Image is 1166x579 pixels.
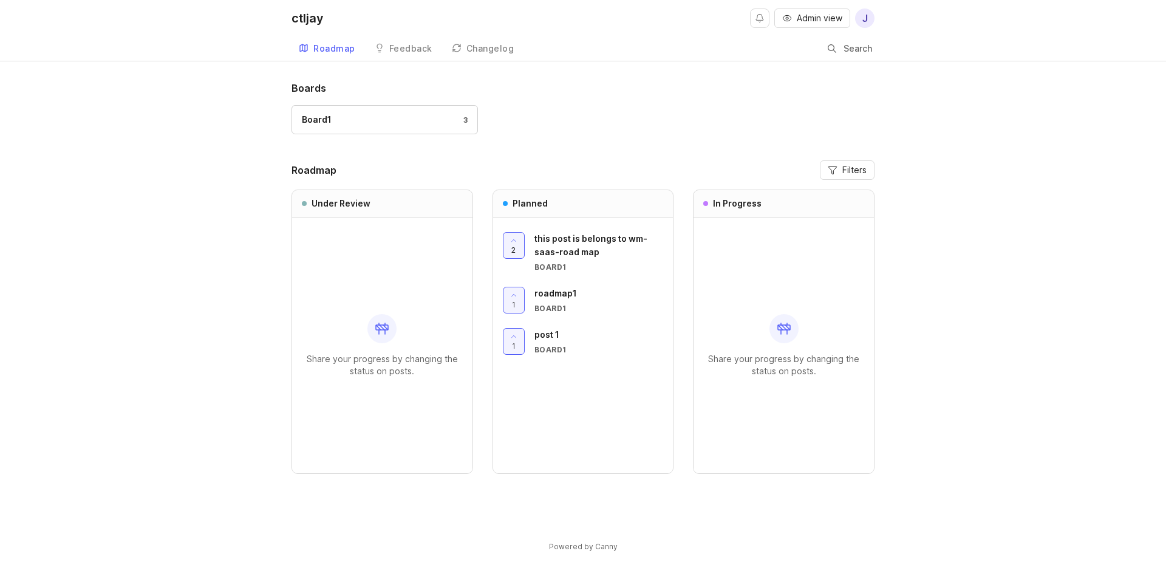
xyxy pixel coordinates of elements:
a: roadmap1Board1 [534,287,664,313]
div: Board1 [534,303,664,313]
p: Share your progress by changing the status on posts. [302,353,463,377]
button: Notifications [750,9,769,28]
a: Board13 [291,105,478,134]
h3: In Progress [713,197,762,210]
a: post 1Board1 [534,328,664,355]
span: Filters [842,164,867,176]
button: 2 [503,232,525,259]
span: roadmap1 [534,288,577,298]
button: Admin view [774,9,850,28]
button: 1 [503,328,525,355]
div: ctljay [291,12,324,24]
span: 1 [512,300,516,310]
a: Roadmap [291,36,363,61]
p: Share your progress by changing the status on posts. [703,353,864,377]
div: Changelog [466,44,514,53]
button: 1 [503,287,525,313]
h1: Boards [291,81,874,95]
span: post 1 [534,329,559,340]
div: Feedback [389,44,432,53]
h2: Roadmap [291,163,336,177]
button: j [855,9,874,28]
button: Filters [820,160,874,180]
a: Feedback [367,36,440,61]
a: Powered by Canny [547,540,619,553]
h3: Under Review [312,197,370,210]
a: this post is belongs to wm-saas-road mapBoard1 [534,232,664,272]
div: 3 [457,115,468,125]
div: Board1 [302,113,332,126]
div: Roadmap [313,44,355,53]
span: j [862,11,868,26]
span: 1 [512,341,516,351]
span: 2 [511,245,516,255]
a: Changelog [445,36,522,61]
span: Admin view [797,12,842,24]
div: Board1 [534,344,664,355]
span: this post is belongs to wm-saas-road map [534,233,647,257]
h3: Planned [513,197,548,210]
div: Board1 [534,262,664,272]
